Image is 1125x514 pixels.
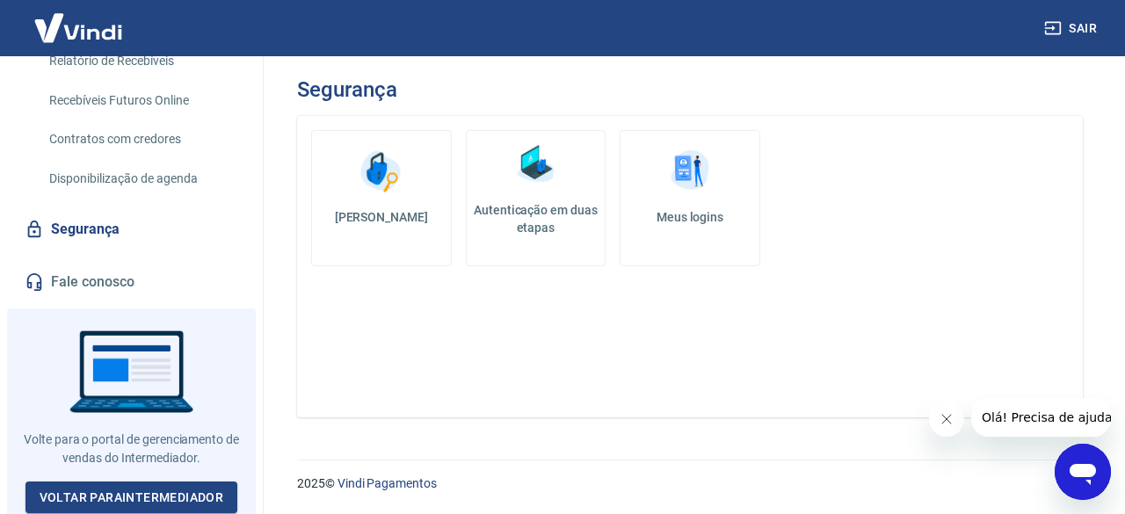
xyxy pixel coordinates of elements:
[929,402,964,437] iframe: Fechar mensagem
[311,130,452,266] a: [PERSON_NAME]
[355,145,408,198] img: Alterar senha
[42,43,242,79] a: Relatório de Recebíveis
[25,481,238,514] a: Voltar paraIntermediador
[971,398,1111,437] iframe: Mensagem da empresa
[620,130,760,266] a: Meus logins
[297,474,1083,493] p: 2025 ©
[11,12,148,26] span: Olá! Precisa de ajuda?
[21,1,135,54] img: Vindi
[337,476,437,490] a: Vindi Pagamentos
[1041,12,1104,45] button: Sair
[42,121,242,157] a: Contratos com credores
[326,208,437,226] h5: [PERSON_NAME]
[21,210,242,249] a: Segurança
[466,130,606,266] a: Autenticação em duas etapas
[509,138,562,191] img: Autenticação em duas etapas
[635,208,745,226] h5: Meus logins
[474,201,599,236] h5: Autenticação em duas etapas
[42,161,242,197] a: Disponibilização de agenda
[297,77,396,102] h3: Segurança
[21,263,242,301] a: Fale conosco
[42,83,242,119] a: Recebíveis Futuros Online
[1055,444,1111,500] iframe: Botão para abrir a janela de mensagens
[664,145,716,198] img: Meus logins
